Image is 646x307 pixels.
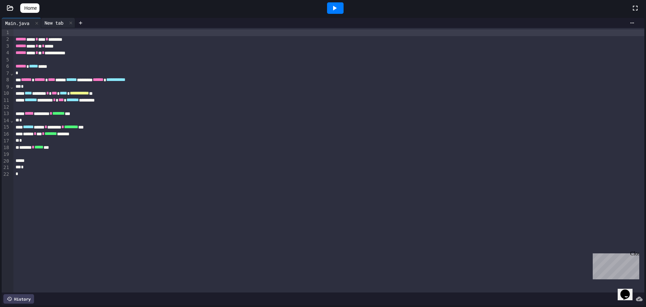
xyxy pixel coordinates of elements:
div: 14 [2,117,10,124]
span: Fold line [10,118,13,123]
div: 9 [2,84,10,90]
div: 6 [2,63,10,70]
div: 12 [2,104,10,111]
a: Home [20,3,39,13]
div: New tab [41,19,67,26]
div: 21 [2,164,10,171]
div: 4 [2,50,10,56]
span: Fold line [10,71,13,76]
div: 18 [2,144,10,151]
span: Home [24,5,37,11]
iframe: chat widget [618,280,639,300]
div: 17 [2,138,10,144]
div: 7 [2,70,10,77]
div: 11 [2,97,10,104]
div: Chat with us now!Close [3,3,47,43]
div: 3 [2,43,10,50]
div: 8 [2,77,10,83]
div: 20 [2,158,10,165]
iframe: chat widget [590,251,639,279]
div: Main.java [2,20,33,27]
div: New tab [41,18,75,28]
div: 13 [2,110,10,117]
div: Main.java [2,18,41,28]
div: 22 [2,171,10,178]
div: 19 [2,151,10,158]
div: 5 [2,57,10,63]
div: 10 [2,90,10,97]
div: History [3,294,34,304]
div: 15 [2,124,10,131]
div: 16 [2,131,10,138]
div: 1 [2,29,10,36]
span: Fold line [10,84,13,89]
div: 2 [2,36,10,43]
